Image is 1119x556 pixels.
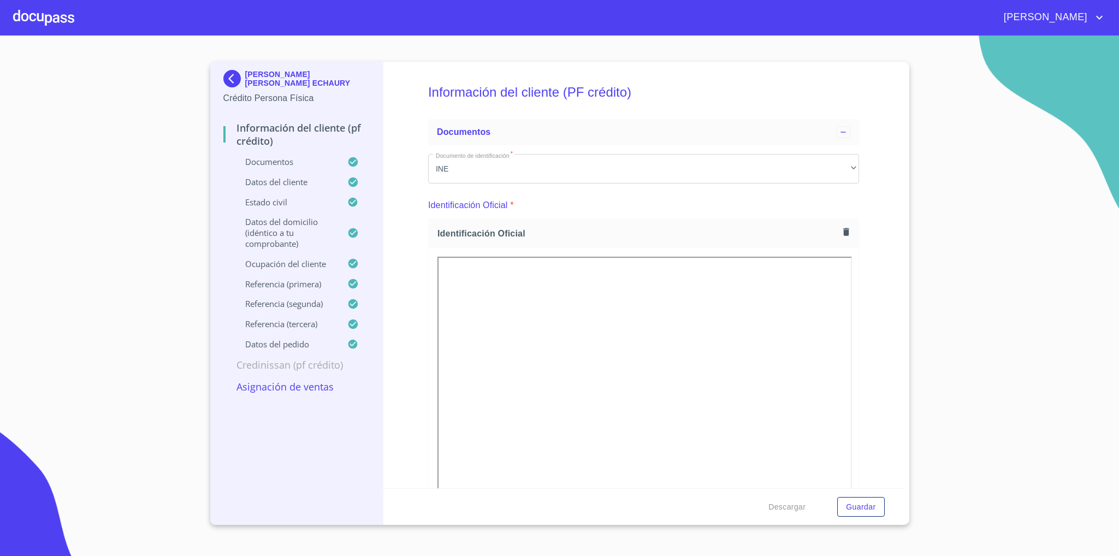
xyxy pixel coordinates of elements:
iframe: Identificación Oficial [437,257,852,551]
span: Documentos [437,127,490,137]
p: Datos del pedido [223,339,348,350]
div: [PERSON_NAME] [PERSON_NAME] ECHAURY [223,70,370,92]
p: Estado Civil [223,197,348,208]
p: [PERSON_NAME] [PERSON_NAME] ECHAURY [245,70,370,87]
div: INE [428,154,859,184]
div: Documentos [428,119,859,145]
p: Información del cliente (PF crédito) [223,121,370,147]
h5: Información del cliente (PF crédito) [428,70,859,115]
button: Guardar [837,497,884,517]
span: Descargar [768,500,806,514]
p: Ocupación del Cliente [223,258,348,269]
p: Referencia (primera) [223,279,348,289]
button: account of current user [996,9,1106,26]
button: Descargar [764,497,810,517]
p: Referencia (segunda) [223,298,348,309]
p: Credinissan (PF crédito) [223,358,370,371]
img: Docupass spot blue [223,70,245,87]
p: Identificación Oficial [428,199,508,212]
p: Datos del cliente [223,176,348,187]
span: [PERSON_NAME] [996,9,1093,26]
p: Crédito Persona Física [223,92,370,105]
p: Referencia (tercera) [223,318,348,329]
span: Identificación Oficial [437,228,839,239]
p: Documentos [223,156,348,167]
p: Datos del domicilio (idéntico a tu comprobante) [223,216,348,249]
p: Asignación de Ventas [223,380,370,393]
span: Guardar [846,500,875,514]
